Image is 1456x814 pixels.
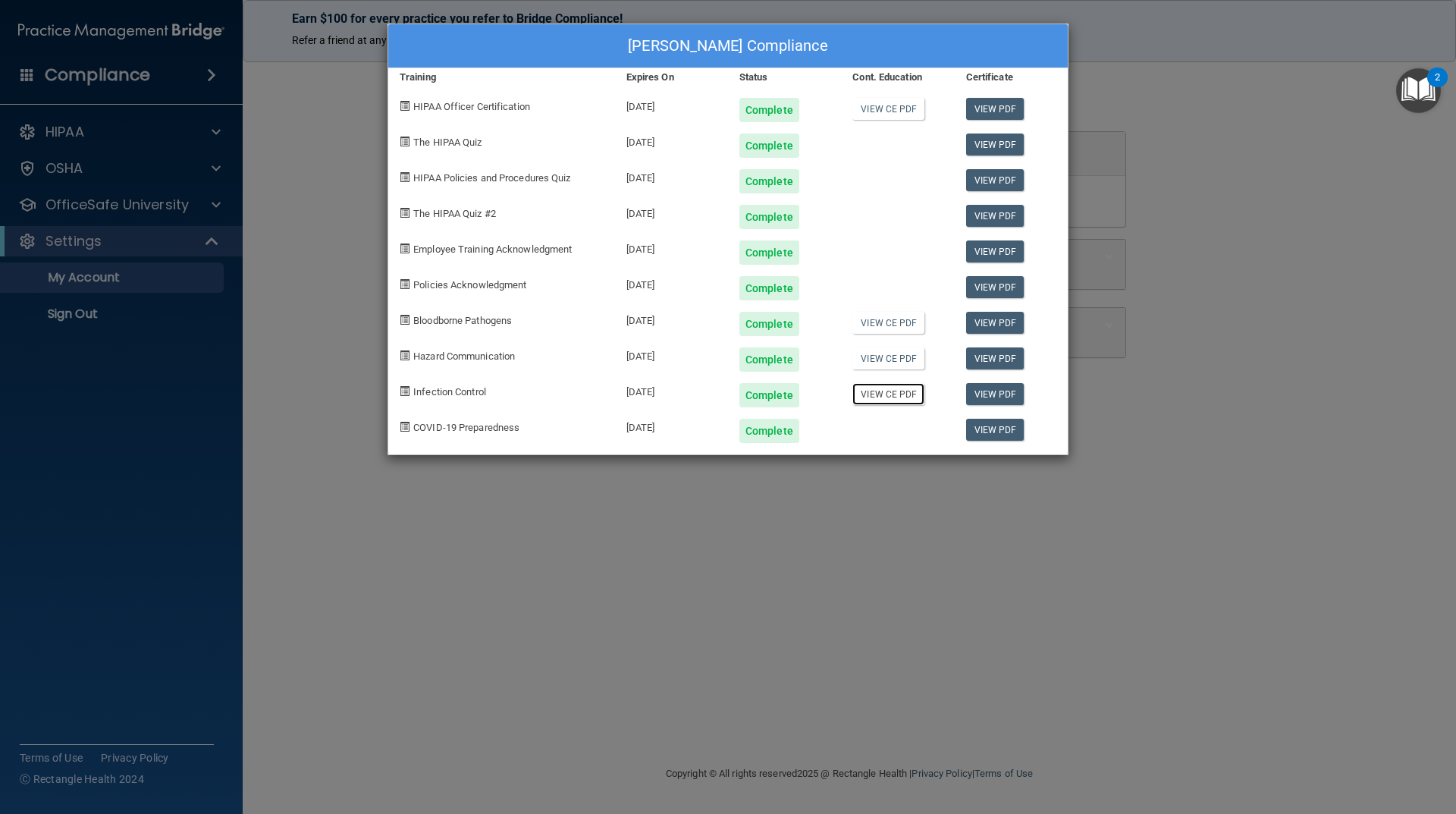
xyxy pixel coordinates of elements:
[615,86,728,122] div: [DATE]
[739,98,799,122] div: Complete
[739,205,799,229] div: Complete
[413,315,512,326] span: Bloodborne Pathogens
[413,172,570,184] span: HIPAA Policies and Procedures Quiz
[413,386,486,398] span: Infection Control
[739,240,799,265] div: Complete
[739,383,799,407] div: Complete
[852,383,924,405] a: View CE PDF
[728,68,841,86] div: Status
[739,347,799,372] div: Complete
[966,419,1025,441] a: View PDF
[966,276,1025,298] a: View PDF
[966,312,1025,334] a: View PDF
[615,300,728,336] div: [DATE]
[966,134,1025,156] a: View PDF
[615,229,728,265] div: [DATE]
[615,372,728,407] div: [DATE]
[852,347,924,369] a: View CE PDF
[615,193,728,229] div: [DATE]
[966,169,1025,191] a: View PDF
[739,419,799,443] div: Complete
[966,205,1025,227] a: View PDF
[966,240,1025,262] a: View PDF
[739,169,799,193] div: Complete
[852,312,924,334] a: View CE PDF
[615,336,728,372] div: [DATE]
[1435,77,1440,97] div: 2
[739,276,799,300] div: Complete
[1396,68,1441,113] button: Open Resource Center, 2 new notifications
[413,137,482,148] span: The HIPAA Quiz
[413,422,519,433] span: COVID-19 Preparedness
[739,312,799,336] div: Complete
[852,98,924,120] a: View CE PDF
[841,68,954,86] div: Cont. Education
[966,98,1025,120] a: View PDF
[966,347,1025,369] a: View PDF
[388,24,1068,68] div: [PERSON_NAME] Compliance
[966,383,1025,405] a: View PDF
[615,407,728,443] div: [DATE]
[955,68,1068,86] div: Certificate
[615,158,728,193] div: [DATE]
[615,265,728,300] div: [DATE]
[615,68,728,86] div: Expires On
[388,68,615,86] div: Training
[615,122,728,158] div: [DATE]
[739,134,799,158] div: Complete
[413,101,530,112] span: HIPAA Officer Certification
[413,350,515,362] span: Hazard Communication
[413,279,526,291] span: Policies Acknowledgment
[413,244,572,255] span: Employee Training Acknowledgment
[413,208,496,219] span: The HIPAA Quiz #2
